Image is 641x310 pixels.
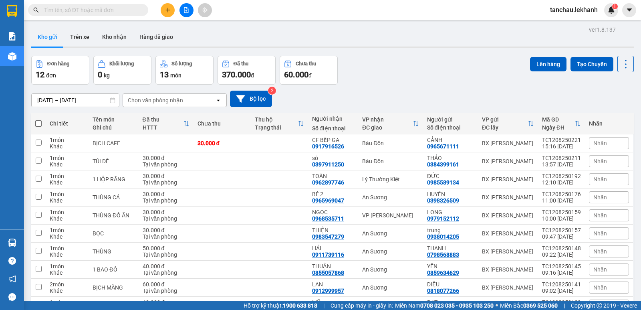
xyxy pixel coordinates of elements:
div: Bàu Đồn [362,158,419,164]
div: Tại văn phòng [143,288,189,294]
div: BX [PERSON_NAME] [482,230,534,237]
div: 1 BAO ĐỒ [93,266,135,273]
div: 0983547279 [312,233,344,240]
div: Người gửi [427,116,474,123]
div: THÙNG CÁ [93,194,135,201]
div: VP gửi [482,116,528,123]
div: VP [PERSON_NAME] [362,212,419,219]
div: YẾN [427,263,474,269]
div: THUẬN [312,263,354,269]
div: 30.000 đ [143,173,189,179]
th: Toggle SortBy [358,113,423,134]
button: Đơn hàng12đơn [31,56,89,85]
span: Nhãn [593,230,607,237]
span: Nhãn [593,284,607,291]
button: file-add [179,3,194,17]
div: 0384399161 [427,161,459,168]
div: ĐỨC [427,173,474,179]
img: warehouse-icon [8,239,16,247]
button: Số lượng13món [155,56,214,85]
div: BX [PERSON_NAME] [482,140,534,146]
div: An Sương [362,230,419,237]
div: 1 món [50,191,85,197]
div: HẢI [312,245,354,251]
span: 60.000 [284,70,308,79]
div: 1 món [50,263,85,269]
div: ver 1.8.137 [589,25,616,34]
sup: 1 [612,4,618,9]
div: Thu hộ [255,116,298,123]
div: TC1208250192 [542,173,581,179]
input: Tìm tên, số ĐT hoặc mã đơn [44,6,139,14]
span: search [33,7,39,13]
div: 30.000 đ [143,209,189,215]
div: Ghi chú [93,124,135,131]
div: Chưa thu [198,120,247,127]
div: TC1208250159 [542,209,581,215]
span: 1 [613,4,616,9]
div: Khác [50,269,85,276]
div: LONG [427,209,474,215]
div: 40.000 đ [143,263,189,269]
span: Miền Nam [395,301,494,310]
div: DIỆU [427,281,474,288]
div: 1 món [50,299,85,306]
span: đ [308,72,312,79]
div: Chi tiết [50,120,85,127]
div: CF BẾP GA [312,137,354,143]
div: TÚI DẾ [93,158,135,164]
span: Hỗ trợ kỹ thuật: [244,301,317,310]
span: question-circle [8,257,16,265]
div: ĐC lấy [482,124,528,131]
sup: 2 [268,87,276,95]
div: BX [PERSON_NAME] [482,194,534,201]
div: HUYỀN [427,191,474,197]
div: 1 món [50,209,85,215]
div: NGỌC [312,209,354,215]
div: Tại văn phòng [143,197,189,204]
div: An Sương [362,266,419,273]
div: ĐẠT [427,299,474,306]
span: đơn [46,72,56,79]
div: 1 món [50,227,85,233]
div: 13:57 [DATE] [542,161,581,168]
div: Khác [50,215,85,222]
div: 0911739116 [312,251,344,258]
div: Đã thu [143,116,183,123]
div: BX [PERSON_NAME] [482,284,534,291]
div: TC1208250211 [542,155,581,161]
div: 11:00 [DATE] [542,197,581,204]
div: TC1208250148 [542,245,581,251]
div: sò [312,155,354,161]
div: 09:47 [DATE] [542,233,581,240]
div: 0965969047 [312,197,344,204]
div: TC1208250139 [542,299,581,306]
span: Nhãn [593,158,607,164]
button: plus [161,3,175,17]
span: Nhãn [593,194,607,201]
button: Kho gửi [31,27,64,47]
div: Tại văn phòng [143,269,189,276]
div: 0965671111 [427,143,459,150]
span: message [8,293,16,301]
div: BX [PERSON_NAME] [482,176,534,182]
div: THANH [427,245,474,251]
div: 0397911250 [312,161,344,168]
div: BX [PERSON_NAME] [482,248,534,255]
div: THÙNG ĐỒ ĂN [93,212,135,219]
div: 1 món [50,155,85,161]
img: solution-icon [8,32,16,41]
div: Đơn hàng [47,61,69,67]
div: 0859634629 [427,269,459,276]
button: Trên xe [64,27,96,47]
span: món [170,72,181,79]
th: Toggle SortBy [478,113,538,134]
div: THÙNG [93,248,135,255]
button: aim [198,3,212,17]
div: 09:02 [DATE] [542,288,581,294]
div: MỸ [312,299,354,306]
div: LAN [312,281,354,288]
div: An Sương [362,248,419,255]
div: Khác [50,233,85,240]
strong: 0708 023 035 - 0935 103 250 [420,302,494,309]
